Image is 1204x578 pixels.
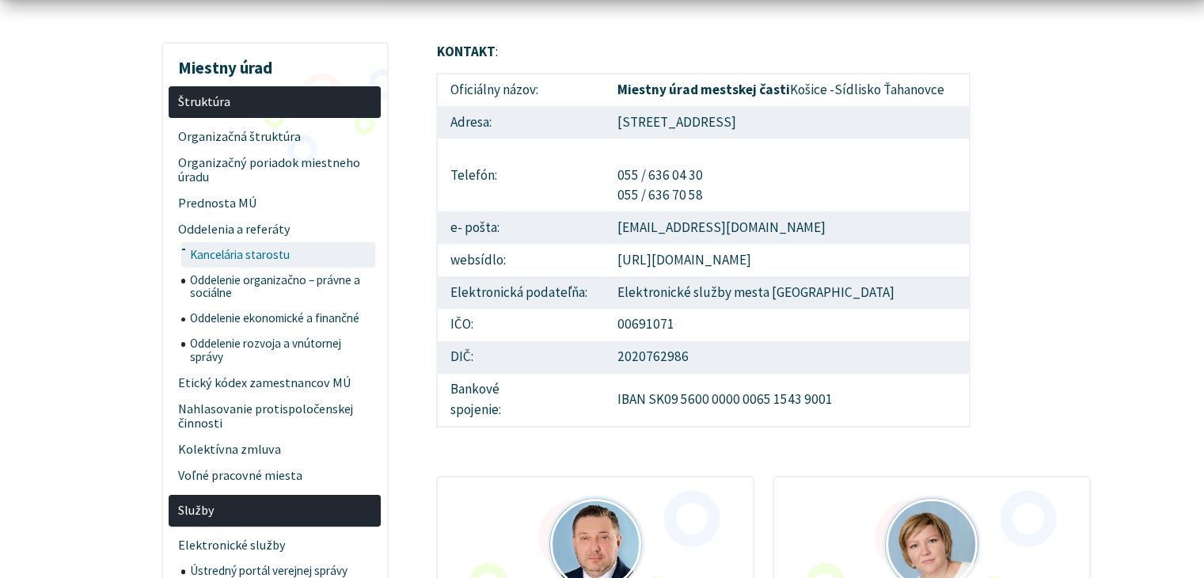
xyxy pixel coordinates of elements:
[437,341,605,374] td: DIČ:
[181,242,382,268] a: Kancelária starostu
[178,150,372,191] span: Organizačný poriadok miestneho úradu
[773,390,833,408] a: 1543 9001
[437,74,605,107] td: Oficiálny názov:
[664,390,771,408] a: 09 5600 0000 0065
[190,306,372,332] span: Oddelenie ekonomické a finančné
[178,533,372,559] span: Elektronické služby
[605,374,970,427] td: IBAN SK
[437,244,605,276] td: websídlo:
[178,190,372,216] span: Prednosta MÚ
[169,533,381,559] a: Elektronické služby
[617,283,894,301] a: Elektronické služby mesta [GEOGRAPHIC_DATA]
[436,42,970,63] p: :
[605,244,970,276] td: [URL][DOMAIN_NAME]
[617,166,703,184] a: 055 / 636 04 30
[617,81,790,98] strong: Miestny úrad mestskej časti
[437,211,605,244] td: e- pošta:
[617,348,689,365] a: 2020762986
[436,43,495,60] strong: KONTAKT
[437,276,605,309] td: Elektronická podateľňa:
[181,268,382,306] a: Oddelenie organizačno – právne a sociálne
[190,268,372,306] span: Oddelenie organizačno – právne a sociálne
[169,495,381,527] a: Služby
[178,436,372,462] span: Kolektívna zmluva
[178,396,372,436] span: Nahlasovanie protispoločenskej činnosti
[169,47,381,80] h3: Miestny úrad
[605,106,970,139] td: [STREET_ADDRESS]
[178,462,372,489] span: Voľné pracovné miesta
[169,370,381,396] a: Etický kódex zamestnancov MÚ
[178,497,372,523] span: Služby
[181,306,382,332] a: Oddelenie ekonomické a finančné
[178,216,372,242] span: Oddelenia a referáty
[437,374,605,427] td: Bankové spojenie:
[617,315,674,333] a: 00691071
[178,89,372,115] span: Štruktúra
[169,190,381,216] a: Prednosta MÚ
[169,216,381,242] a: Oddelenia a referáty
[169,462,381,489] a: Voľné pracovné miesta
[605,74,970,107] td: Košice -Sídlisko Ťahanovce
[178,370,372,396] span: Etický kódex zamestnancov MÚ
[178,124,372,150] span: Organizačná štruktúra
[181,332,382,371] a: Oddelenie rozvoja a vnútornej správy
[169,396,381,436] a: Nahlasovanie protispoločenskej činnosti
[169,86,381,119] a: Štruktúra
[190,242,372,268] span: Kancelária starostu
[169,436,381,462] a: Kolektívna zmluva
[169,150,381,191] a: Organizačný poriadok miestneho úradu
[437,139,605,211] td: Telefón:
[437,309,605,341] td: IČO:
[617,186,703,203] a: 055 / 636 70 58
[169,124,381,150] a: Organizačná štruktúra
[190,332,372,371] span: Oddelenie rozvoja a vnútornej správy
[437,106,605,139] td: Adresa:
[605,211,970,244] td: [EMAIL_ADDRESS][DOMAIN_NAME]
